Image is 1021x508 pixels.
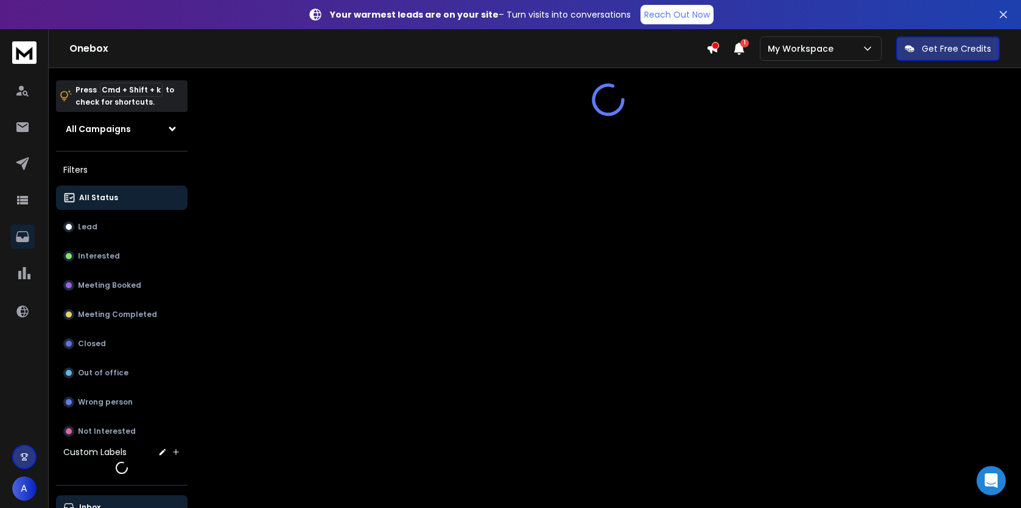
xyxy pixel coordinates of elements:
[896,37,1000,61] button: Get Free Credits
[56,332,188,356] button: Closed
[66,123,131,135] h1: All Campaigns
[56,419,188,444] button: Not Interested
[75,84,174,108] p: Press to check for shortcuts.
[78,280,141,290] p: Meeting Booked
[56,161,188,178] h3: Filters
[56,361,188,385] button: Out of office
[69,41,706,56] h1: Onebox
[78,251,120,261] p: Interested
[56,390,188,414] button: Wrong person
[12,476,37,501] button: A
[78,222,97,232] p: Lead
[100,83,163,97] span: Cmd + Shift + k
[768,43,838,55] p: My Workspace
[78,426,136,436] p: Not Interested
[63,446,127,458] h3: Custom Labels
[56,186,188,210] button: All Status
[78,310,157,319] p: Meeting Completed
[922,43,991,55] p: Get Free Credits
[78,339,106,349] p: Closed
[56,273,188,297] button: Meeting Booked
[640,5,714,24] a: Reach Out Now
[12,41,37,64] img: logo
[56,302,188,327] button: Meeting Completed
[644,9,710,21] p: Reach Out Now
[78,368,128,378] p: Out of office
[977,466,1006,495] div: Open Intercom Messenger
[78,397,133,407] p: Wrong person
[56,244,188,268] button: Interested
[79,193,118,203] p: All Status
[330,9,631,21] p: – Turn visits into conversations
[56,215,188,239] button: Lead
[56,117,188,141] button: All Campaigns
[330,9,499,21] strong: Your warmest leads are on your site
[740,39,749,47] span: 1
